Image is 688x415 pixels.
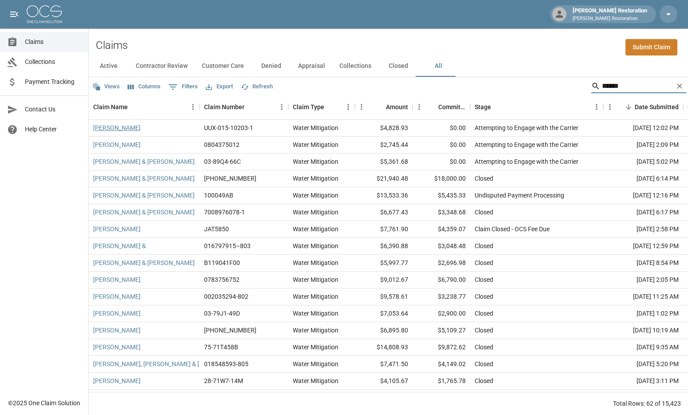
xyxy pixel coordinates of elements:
div: Water Mitigation [293,208,338,217]
div: Closed [475,208,493,217]
div: Water Mitigation [293,258,338,267]
button: Sort [426,101,438,113]
span: Collections [25,57,81,67]
div: 018548593-805 [204,360,248,368]
div: Water Mitigation [293,225,338,233]
button: Denied [251,55,291,77]
div: Amount [355,95,413,119]
div: $5,435.33 [413,187,470,204]
button: Menu [590,100,603,114]
div: 002035294-802 [204,292,248,301]
a: [PERSON_NAME] [93,140,141,149]
div: $3,348.68 [413,204,470,221]
div: [DATE] 2:05 PM [603,272,683,289]
div: [DATE] 2:58 PM [603,221,683,238]
div: $21,940.48 [355,170,413,187]
div: $0.00 [355,390,413,407]
div: $14,808.93 [355,339,413,356]
div: 01-009-018246 [204,174,256,183]
div: Closed [475,275,493,284]
div: Closed [475,241,493,250]
button: Refresh [239,80,275,94]
div: Water Mitigation [293,275,338,284]
div: Water Mitigation [293,241,338,250]
div: [DATE] 6:17 PM [603,204,683,221]
div: 0783756752 [204,275,240,284]
button: Collections [332,55,378,77]
div: Water Mitigation [293,292,338,301]
div: $6,677.43 [355,204,413,221]
div: Water Mitigation [293,326,338,335]
div: Attempting to Engage with the Carrier [475,157,578,166]
button: Menu [413,100,426,114]
div: 0804375012 [204,140,240,149]
a: [PERSON_NAME] & [93,241,146,250]
a: [PERSON_NAME] [93,326,141,335]
div: Claim Type [293,95,324,119]
div: Water Mitigation [293,174,338,183]
div: Closed [475,360,493,368]
div: Attempting to Engage with the Carrier [475,140,578,149]
button: Select columns [126,80,163,94]
div: dynamic tabs [89,55,688,77]
div: Stage [475,95,491,119]
div: $13,533.36 [355,187,413,204]
div: Claim Name [93,95,128,119]
div: Undisputed Payment Processing [475,191,564,200]
div: $5,109.27 [413,322,470,339]
div: $3,500.00 [413,390,470,407]
div: Water Mitigation [293,157,338,166]
div: Total Rows: 62 of 15,423 [613,399,681,408]
div: Attempting to Engage with the Carrier [475,123,578,132]
div: © 2025 One Claim Solution [8,399,80,407]
div: Claim Name [89,95,200,119]
button: Sort [491,101,503,113]
div: $4,149.02 [413,356,470,373]
div: Water Mitigation [293,123,338,132]
div: [DATE] 4:15 PM [603,390,683,407]
div: [DATE] 5:02 PM [603,154,683,170]
a: [PERSON_NAME] [93,292,141,301]
button: open drawer [5,5,23,23]
div: UUX-015-10203-1 [204,123,253,132]
div: 28-71W7-14M [204,376,243,385]
div: Closed [475,174,493,183]
div: $0.00 [413,137,470,154]
div: Amount [386,95,408,119]
a: [PERSON_NAME] & [PERSON_NAME] [93,157,195,166]
button: Sort [244,101,257,113]
button: Menu [342,100,355,114]
div: [DATE] 3:11 PM [603,373,683,390]
div: Water Mitigation [293,140,338,149]
img: ocs-logo-white-transparent.png [27,5,62,23]
button: Closed [378,55,418,77]
a: [PERSON_NAME] & [PERSON_NAME] [93,174,195,183]
div: [DATE] 8:54 PM [603,255,683,272]
div: $2,696.98 [413,255,470,272]
span: Claims [25,37,81,47]
div: $6,790.00 [413,272,470,289]
div: Water Mitigation [293,309,338,318]
button: Customer Care [195,55,251,77]
div: [DATE] 12:16 PM [603,187,683,204]
div: $2,900.00 [413,305,470,322]
div: [PERSON_NAME] Restoration [569,6,651,22]
button: Clear [673,79,686,93]
div: 01-008-343280 [204,326,256,335]
button: Export [204,80,235,94]
div: [DATE] 1:02 PM [603,305,683,322]
div: Water Mitigation [293,360,338,368]
button: Contractor Review [129,55,195,77]
div: $6,390.88 [355,238,413,255]
div: [DATE] 5:20 PM [603,356,683,373]
div: $6,895.80 [355,322,413,339]
a: [PERSON_NAME] [93,123,141,132]
div: [DATE] 2:09 PM [603,137,683,154]
button: Views [90,80,122,94]
div: $1,765.78 [413,373,470,390]
div: Search [591,79,686,95]
div: Claim Number [204,95,244,119]
button: All [418,55,458,77]
button: Menu [603,100,617,114]
div: Date Submitted [635,95,679,119]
